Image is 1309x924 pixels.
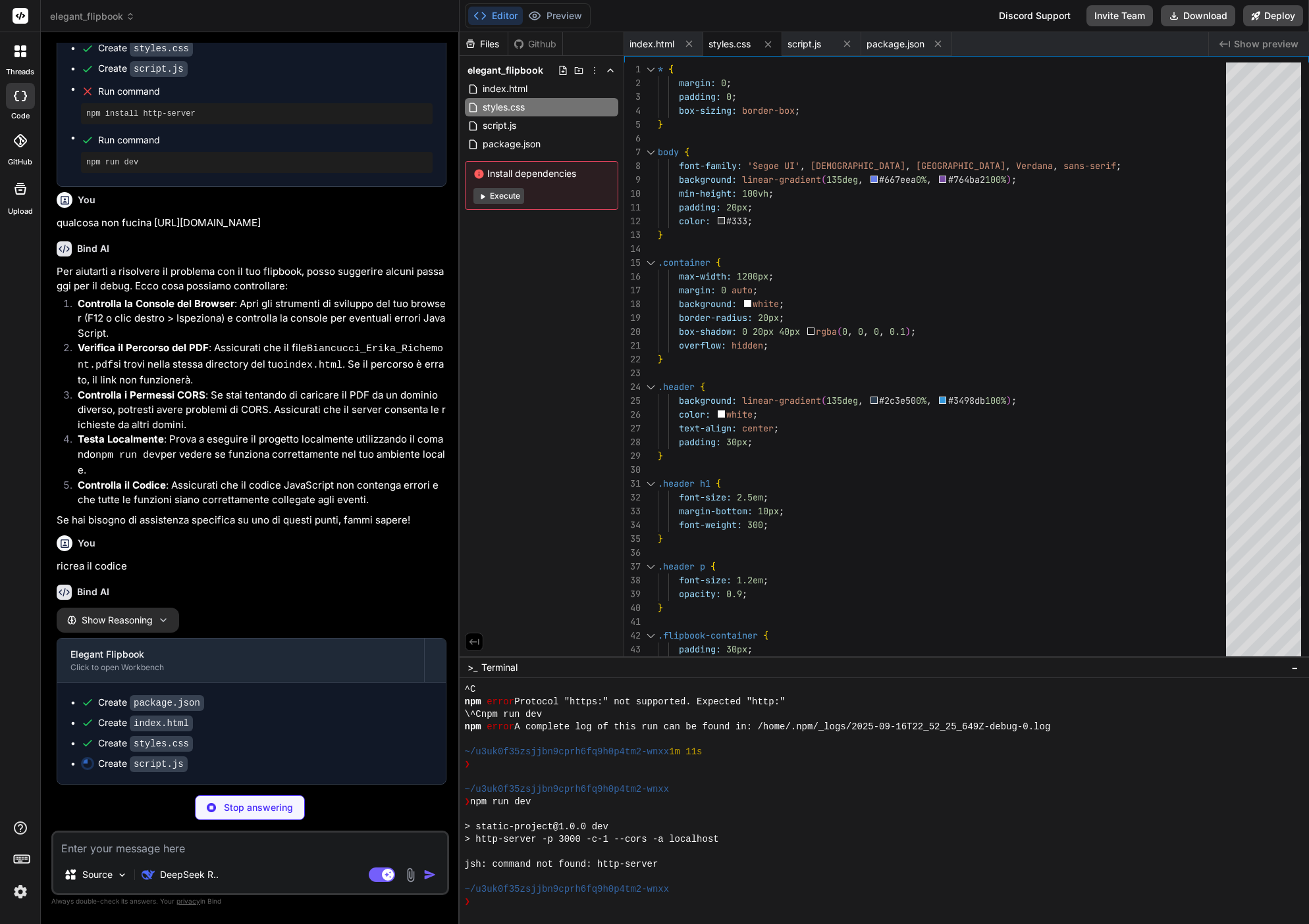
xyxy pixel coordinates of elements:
span: error [487,696,514,708]
div: 35 [624,532,641,546]
div: Github [508,37,562,51]
span: Terminal [481,661,518,674]
span: text-align: [679,422,737,434]
span: ^C [465,683,476,696]
div: 15 [624,256,641,270]
span: p [700,560,705,572]
button: − [1289,657,1301,678]
span: Protocol "https:" not supported. Expected "http:" [514,696,785,708]
span: color: [679,215,710,227]
strong: Controlla il Codice [78,479,166,491]
pre: npm run dev [86,157,427,168]
span: 0.9 [726,588,742,600]
span: ❯ [465,896,470,908]
button: Editor [468,7,523,25]
code: script.js [130,756,188,772]
div: 28 [624,435,641,449]
span: border-box [742,105,795,116]
div: Click to collapse the range. [642,62,659,76]
h6: Bind AI [77,585,109,598]
span: 0 [721,284,726,296]
img: settings [9,881,32,903]
div: Create [98,41,193,55]
div: 24 [624,380,641,394]
span: ; [1011,395,1016,406]
div: 12 [624,214,641,228]
span: 1200px [737,270,768,282]
code: index.html [130,716,193,731]
div: 7 [624,145,641,159]
span: 10px [758,505,779,517]
code: Biancucci_Erika_Richemont.pdf [78,343,443,371]
span: color: [679,408,710,420]
span: A complete log of this run can be found in: /home/.npm/_logs/2025-09-16T22_52_25_649Z-debug-0.log [514,721,1050,733]
span: 20px [758,312,779,324]
span: ; [763,491,768,503]
div: 11 [624,201,641,214]
span: 0 [742,326,747,337]
span: ; [747,436,753,448]
div: Files [460,37,508,51]
span: package.json [481,136,542,152]
span: ( [821,395,826,406]
div: 41 [624,615,641,629]
span: ) [1005,174,1011,185]
span: >_ [467,661,477,674]
p: qualcosa non fucina [URL][DOMAIN_NAME] [57,216,446,231]
div: 29 [624,449,641,463]
p: Stop answering [224,801,293,814]
span: , [926,395,932,406]
span: { [700,381,705,393]
span: , [1005,160,1011,172]
span: font-size: [679,574,732,586]
span: 40px [779,326,800,337]
div: Create [98,757,188,771]
p: Always double-check its answers. Your in Bind [51,895,449,908]
span: ; [763,339,768,351]
span: ; [747,215,753,227]
span: ; [768,270,774,282]
span: , [863,326,868,337]
span: margin: [679,284,716,296]
span: white [753,298,779,310]
span: .container [658,256,710,268]
span: padding: [679,436,721,448]
div: 6 [624,132,641,145]
div: Elegant Flipbook [70,648,411,661]
span: ) [1005,395,1011,406]
span: } [658,450,663,462]
span: , [800,160,805,172]
span: , [847,326,853,337]
span: 100% [984,395,1005,406]
p: Per aiutarti a risolvere il problema con il tuo flipbook, posso suggerire alcuni passaggi per il ... [57,264,446,294]
span: { [710,560,716,572]
span: ❯ [465,758,470,771]
div: 21 [624,339,641,353]
div: 31 [624,477,641,491]
img: Pick Models [117,869,128,881]
span: max-width: [679,270,732,282]
div: Click to collapse the range. [642,477,659,491]
span: center [742,422,774,434]
span: { [763,629,768,641]
span: ( [821,174,826,185]
div: Click to collapse the range. [642,629,659,643]
span: styles.css [708,37,751,51]
div: Click to open Workbench [70,662,411,673]
div: 36 [624,546,641,560]
span: 0% [916,174,926,185]
span: ~/u3uk0f35zsjjbn9cprh6fq9h0p4tm2-wnxx [465,746,670,758]
span: 100% [984,174,1005,185]
img: attachment [403,867,418,883]
div: 5 [624,118,641,132]
span: linear-gradient [742,395,821,406]
div: 32 [624,491,641,504]
button: Preview [523,7,587,25]
span: #667eea [879,174,916,185]
span: margin-bottom: [679,505,753,517]
span: npm run dev [470,796,531,808]
span: 1.2em [737,574,763,586]
span: ; [779,298,784,310]
span: ; [768,187,774,199]
div: 39 [624,587,641,601]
